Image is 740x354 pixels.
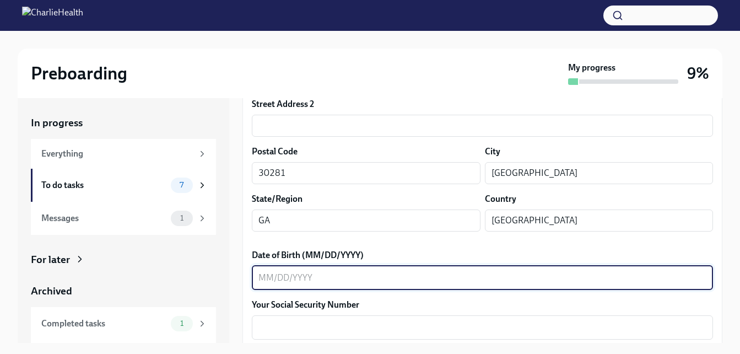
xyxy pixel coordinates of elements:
div: Everything [41,148,193,160]
a: Messages1 [31,202,216,235]
span: 7 [173,181,190,189]
label: Country [485,193,516,205]
div: Completed tasks [41,318,166,330]
a: Completed tasks1 [31,307,216,340]
h2: Preboarding [31,62,127,84]
label: Street Address 2 [252,98,314,110]
div: For later [31,253,70,267]
span: 1 [174,214,190,222]
div: To do tasks [41,179,166,191]
a: To do tasks7 [31,169,216,202]
strong: My progress [568,62,615,74]
a: In progress [31,116,216,130]
div: Messages [41,212,166,224]
label: Postal Code [252,146,298,158]
h3: 9% [687,63,709,83]
label: Your Social Security Number [252,299,713,311]
label: State/Region [252,193,303,205]
a: Archived [31,284,216,298]
label: City [485,146,500,158]
a: Everything [31,139,216,169]
label: Date of Birth (MM/DD/YYYY) [252,249,713,261]
a: For later [31,253,216,267]
span: 1 [174,319,190,328]
img: CharlieHealth [22,7,83,24]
